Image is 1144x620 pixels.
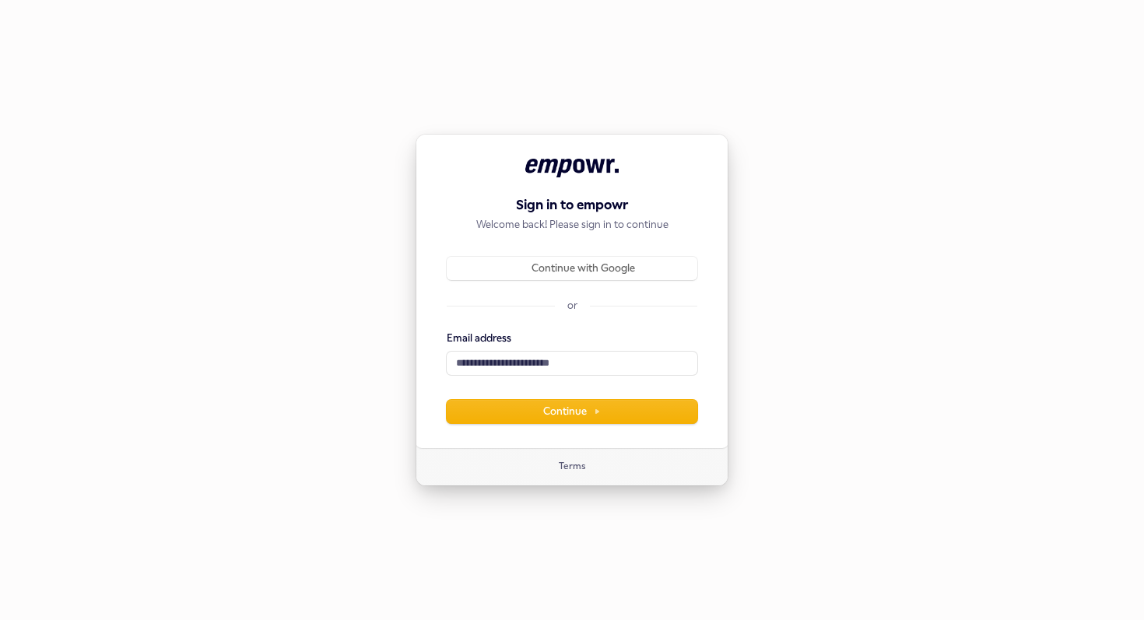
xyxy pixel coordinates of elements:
span: Continue [543,405,601,419]
button: Sign in with GoogleContinue with Google [447,257,697,280]
p: Welcome back! Please sign in to continue [447,218,697,232]
a: Terms [559,461,585,473]
img: empowr [525,159,619,177]
button: Continue [447,400,697,423]
span: Continue with Google [532,261,635,275]
p: or [567,299,577,313]
h1: Sign in to empowr [447,196,697,215]
label: Email address [447,331,511,345]
img: Sign in with Google [510,262,522,275]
